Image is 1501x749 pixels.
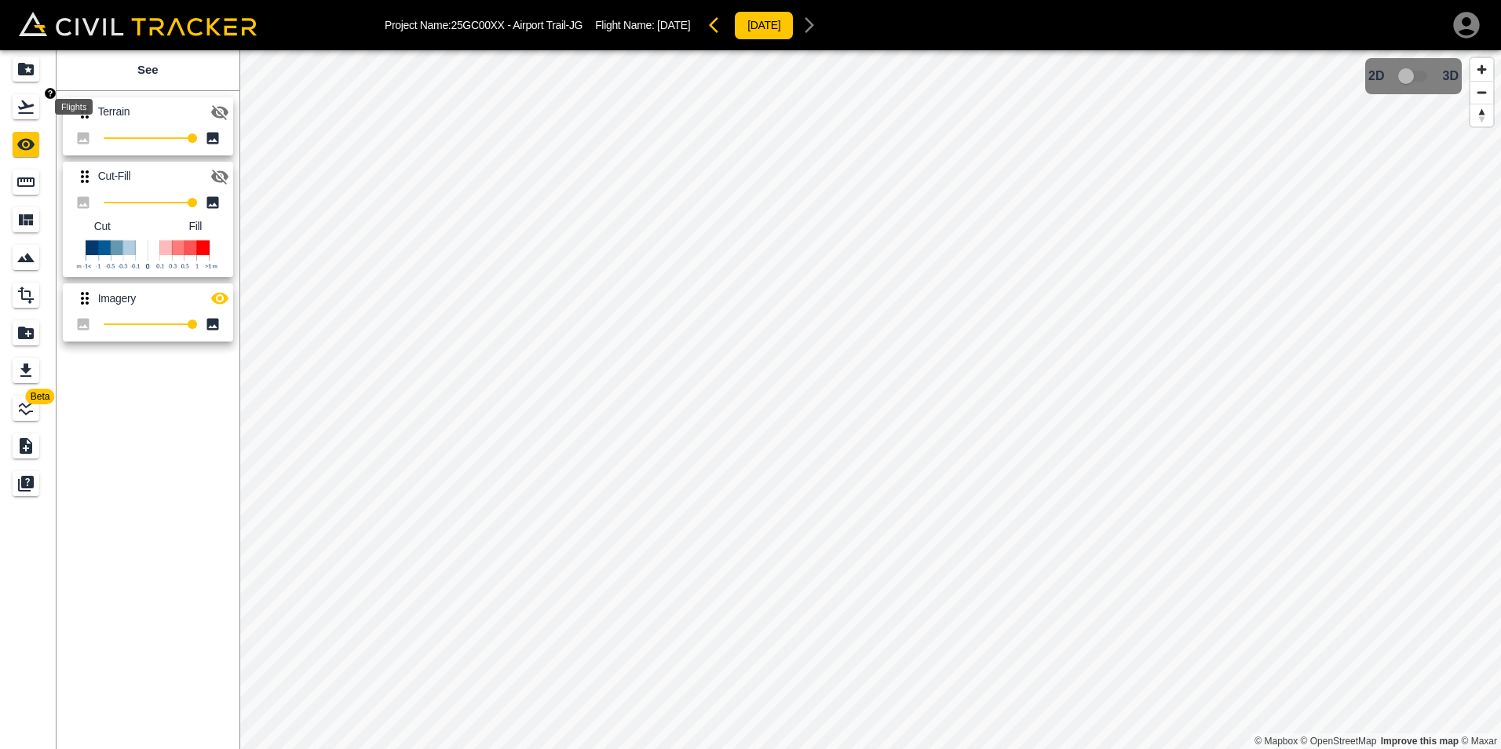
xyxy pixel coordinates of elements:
[19,12,257,36] img: Civil Tracker
[1381,736,1459,747] a: Map feedback
[1301,736,1377,747] a: OpenStreetMap
[385,19,583,31] p: Project Name: 25GC00XX - Airport Trail-JG
[1470,58,1493,81] button: Zoom in
[657,19,690,31] span: [DATE]
[1461,736,1497,747] a: Maxar
[1470,81,1493,104] button: Zoom out
[1443,69,1459,83] span: 3D
[1391,61,1437,91] span: 3D model not uploaded yet
[595,19,690,31] p: Flight Name:
[734,11,794,40] button: [DATE]
[1470,104,1493,126] button: Reset bearing to north
[1368,69,1384,83] span: 2D
[55,99,93,115] div: Flights
[1254,736,1298,747] a: Mapbox
[239,50,1501,749] canvas: Map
